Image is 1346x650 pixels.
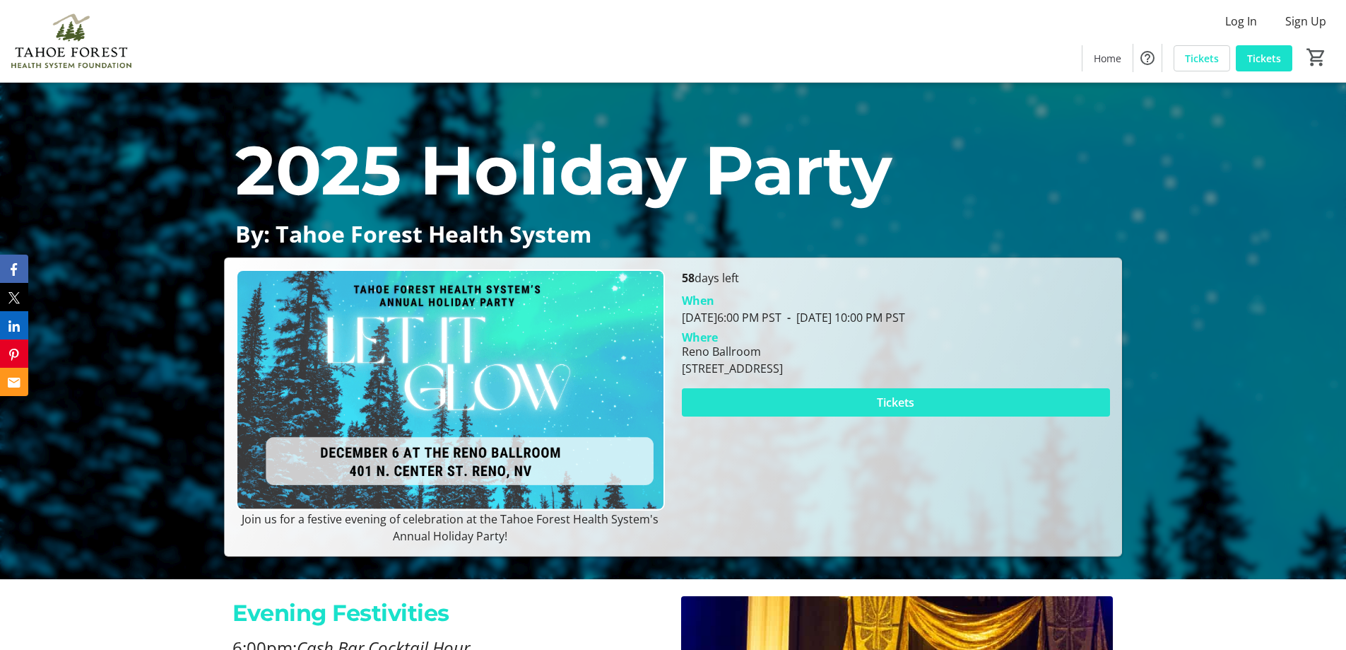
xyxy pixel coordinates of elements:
span: Sign Up [1285,13,1326,30]
p: By: Tahoe Forest Health System [235,221,1110,246]
a: Tickets [1174,45,1230,71]
button: Help [1133,44,1162,72]
button: Cart [1304,45,1329,70]
span: [DATE] 10:00 PM PST [781,310,905,325]
div: [STREET_ADDRESS] [682,360,783,377]
p: Evening Festivities [232,596,664,630]
span: Tickets [1247,51,1281,66]
div: When [682,292,714,309]
span: Tickets [877,394,914,411]
a: Home [1082,45,1133,71]
span: [DATE] 6:00 PM PST [682,310,781,325]
p: Join us for a festive evening of celebration at the Tahoe Forest Health System's Annual Holiday P... [236,511,664,545]
button: Sign Up [1274,10,1338,33]
span: 58 [682,270,695,286]
div: Where [682,332,718,343]
span: Log In [1225,13,1257,30]
img: Tahoe Forest Health System Foundation's Logo [8,6,134,76]
a: Tickets [1236,45,1292,71]
span: Tickets [1185,51,1219,66]
button: Tickets [682,388,1110,417]
img: Campaign CTA Media Photo [236,269,664,511]
p: days left [682,269,1110,286]
span: - [781,310,796,325]
span: 2025 Holiday Party [235,129,891,211]
span: Home [1094,51,1121,66]
button: Log In [1214,10,1268,33]
div: Reno Ballroom [682,343,783,360]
